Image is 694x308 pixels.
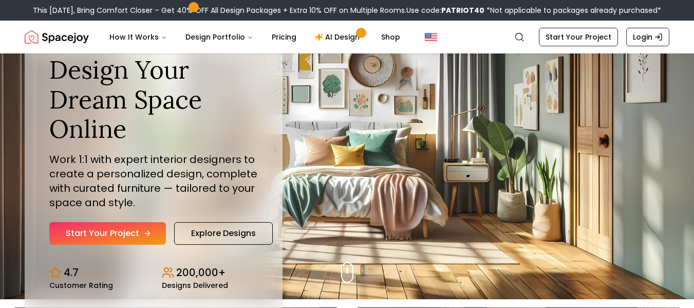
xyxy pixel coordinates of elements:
b: PATRIOT40 [441,5,484,15]
a: Login [626,28,669,46]
button: How It Works [101,27,175,47]
a: Start Your Project [49,222,166,245]
p: 4.7 [64,265,79,280]
a: Explore Designs [174,222,273,245]
nav: Global [25,21,669,53]
a: AI Design [307,27,371,47]
span: Use code: [406,5,484,15]
small: Designs Delivered [162,282,228,289]
img: United States [425,31,437,43]
p: Work 1:1 with expert interior designers to create a personalized design, complete with curated fu... [49,152,258,210]
div: Design stats [49,257,258,289]
a: Pricing [264,27,305,47]
img: Spacejoy Logo [25,27,89,47]
span: *Not applicable to packages already purchased* [484,5,661,15]
a: Shop [373,27,408,47]
nav: Main [101,27,408,47]
a: Start Your Project [539,28,618,46]
small: Customer Rating [49,282,113,289]
button: Design Portfolio [177,27,261,47]
div: This [DATE], Bring Comfort Closer – Get 40% OFF All Design Packages + Extra 10% OFF on Multiple R... [33,5,661,15]
p: 200,000+ [176,265,226,280]
a: Spacejoy [25,27,89,47]
h1: Design Your Dream Space Online [49,55,258,144]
